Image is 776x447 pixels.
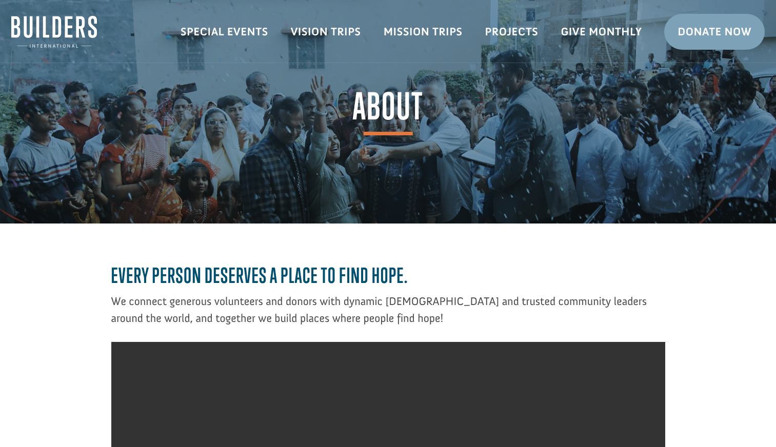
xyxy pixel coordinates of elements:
a: Projects [474,17,550,47]
p: We connect generous volunteers and donors with dynamic [DEMOGRAPHIC_DATA] and trusted community l... [111,293,665,327]
a: Donate Now [664,14,765,50]
span: About [353,88,424,135]
a: Vision Trips [280,17,372,47]
img: Builders International [11,16,97,48]
a: Special Events [169,17,280,47]
h3: Every person deserves a place to find hope. [111,263,665,293]
a: Give Monthly [549,17,653,47]
a: Mission Trips [372,17,474,47]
